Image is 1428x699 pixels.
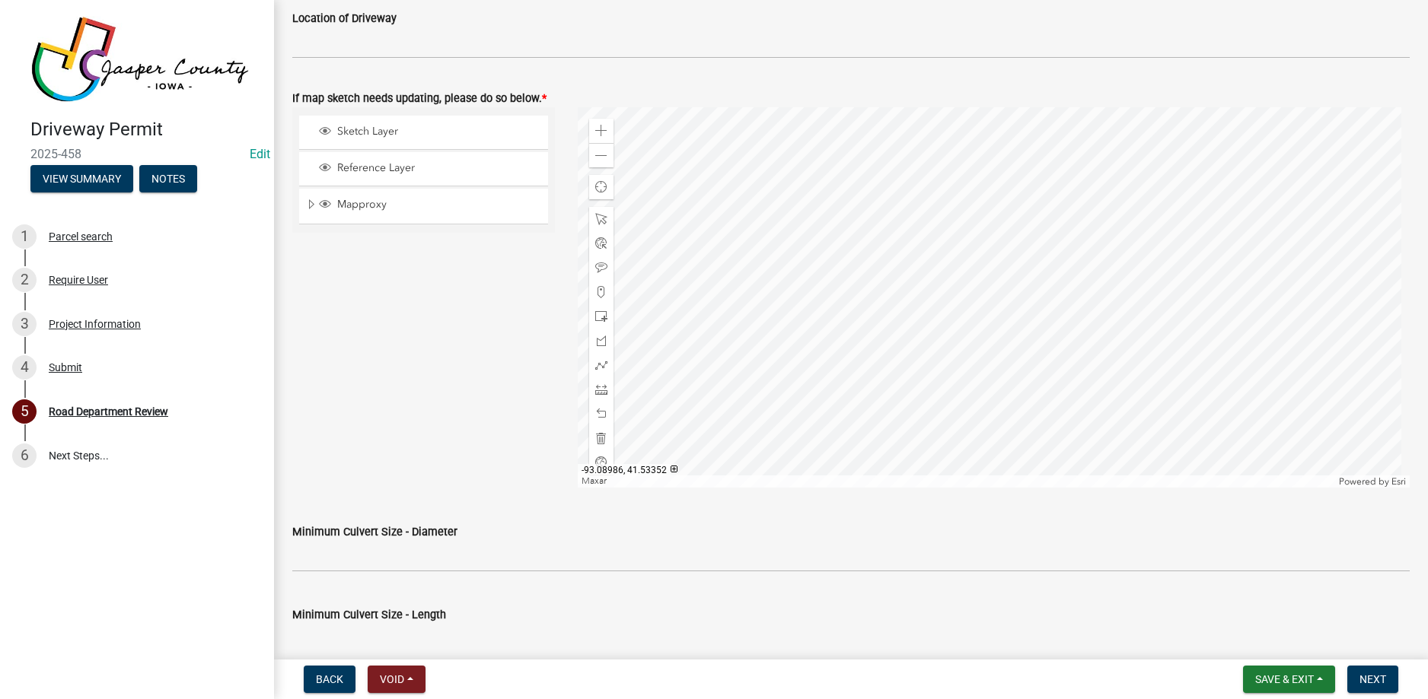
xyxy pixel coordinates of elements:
[317,125,543,140] div: Sketch Layer
[292,610,446,621] label: Minimum Culvert Size - Length
[1255,673,1314,685] span: Save & Exit
[299,116,548,150] li: Sketch Layer
[292,94,547,104] label: If map sketch needs updating, please do so below.
[589,119,614,143] div: Zoom in
[30,147,244,161] span: 2025-458
[12,355,37,380] div: 4
[12,224,37,249] div: 1
[299,152,548,186] li: Reference Layer
[333,198,543,211] span: Mapproxy
[317,198,543,213] div: Mapproxy
[589,175,614,199] div: Find my location
[49,406,168,417] div: Road Department Review
[250,147,270,161] wm-modal-confirm: Edit Application Number
[304,666,355,693] button: Back
[30,165,133,192] button: View Summary
[333,161,543,175] span: Reference Layer
[333,125,543,138] span: Sketch Layer
[30,16,250,103] img: Jasper County, Iowa
[12,312,37,336] div: 3
[12,268,37,292] div: 2
[589,143,614,167] div: Zoom out
[49,275,108,285] div: Require User
[298,112,550,228] ul: Layer List
[12,443,37,468] div: 6
[305,198,317,214] span: Expand
[49,231,113,242] div: Parcel search
[12,399,37,424] div: 5
[299,189,548,224] li: Mapproxy
[1243,666,1335,693] button: Save & Exit
[139,165,197,192] button: Notes
[368,666,426,693] button: Void
[380,673,404,685] span: Void
[30,173,133,186] wm-modal-confirm: Summary
[49,319,141,329] div: Project Information
[316,673,343,685] span: Back
[292,14,397,24] label: Location of Driveway
[49,362,82,373] div: Submit
[292,527,457,538] label: Minimum Culvert Size - Diameter
[1335,475,1410,488] div: Powered by
[1391,476,1406,487] a: Esri
[139,173,197,186] wm-modal-confirm: Notes
[578,475,1336,488] div: Maxar
[317,161,543,176] div: Reference Layer
[30,119,262,141] h4: Driveway Permit
[250,147,270,161] a: Edit
[1347,666,1398,693] button: Next
[1359,673,1386,685] span: Next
